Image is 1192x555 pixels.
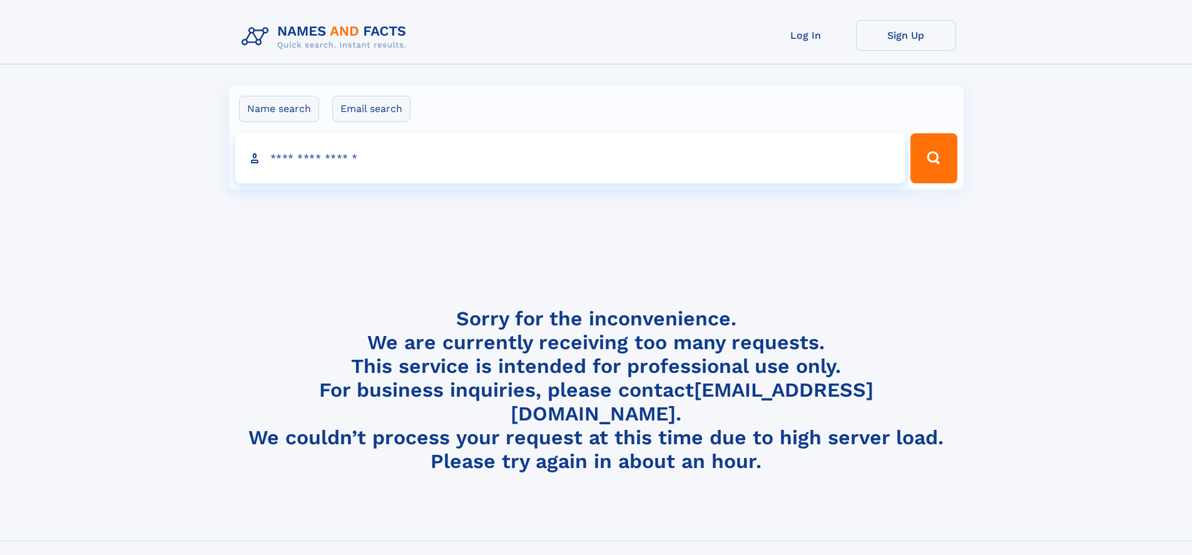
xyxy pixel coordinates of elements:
[332,96,410,122] label: Email search
[235,133,905,183] input: search input
[511,378,874,425] a: [EMAIL_ADDRESS][DOMAIN_NAME]
[237,307,956,474] h4: Sorry for the inconvenience. We are currently receiving too many requests. This service is intend...
[856,20,956,51] a: Sign Up
[756,20,856,51] a: Log In
[910,133,957,183] button: Search Button
[239,96,319,122] label: Name search
[237,20,417,54] img: Logo Names and Facts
